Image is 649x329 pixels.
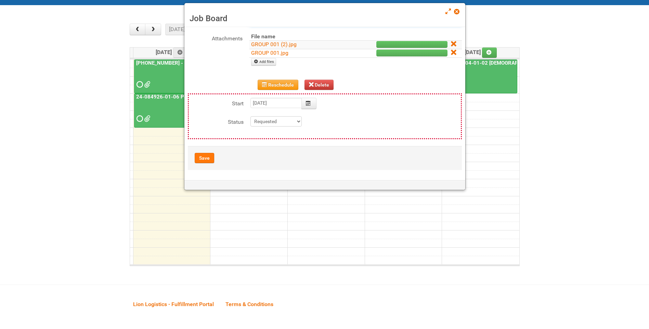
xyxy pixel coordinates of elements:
a: 24-084926-01-06 Pack Collab Wand Tint [134,93,208,128]
button: Reschedule [258,80,298,90]
a: Add an event [482,48,497,58]
a: GROUP 001.jpg [251,50,288,56]
button: Delete [304,80,334,90]
a: Add files [251,58,276,66]
th: File name [249,33,348,41]
a: 25-039404-01-02 [DEMOGRAPHIC_DATA] Wet Shave SQM [443,60,583,66]
a: Terms & Conditions [220,293,278,315]
span: Terms & Conditions [225,301,273,307]
a: [PHONE_NUMBER] - R+F InnoCPT [135,60,216,66]
h3: Job Board [190,13,460,24]
span: Requested [137,82,141,87]
button: Calendar [301,98,316,109]
a: Add an event [173,48,188,58]
a: GROUP 001 (2).jpg [251,41,297,48]
button: [DATE] [165,24,189,35]
label: Status [189,116,244,126]
label: Start [189,98,244,108]
span: [DATE] [465,49,497,55]
button: Save [195,153,214,163]
a: Lion Logistics - Fulfillment Portal [128,293,219,315]
a: 24-084926-01-06 Pack Collab Wand Tint [135,94,234,100]
a: 25-039404-01-02 [DEMOGRAPHIC_DATA] Wet Shave SQM [443,60,517,94]
span: Requested [137,116,141,121]
label: Attachments [188,33,243,43]
span: Lion Logistics - Fulfillment Portal [133,301,214,307]
a: [PHONE_NUMBER] - R+F InnoCPT [134,60,208,94]
span: grp 1001 2..jpg group 1001 1..jpg MOR 24-084926-01-08.xlsm Labels 24-084926-01-06 Pack Collab Wan... [144,116,149,121]
span: MOR 25-032854-01-08.xlsm 25_032854_01_LABELS_Lion.xlsx MDN 25-032854-01-08 (1) MDN2.xlsx JNF 25-0... [144,82,149,87]
span: [DATE] [156,49,188,55]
